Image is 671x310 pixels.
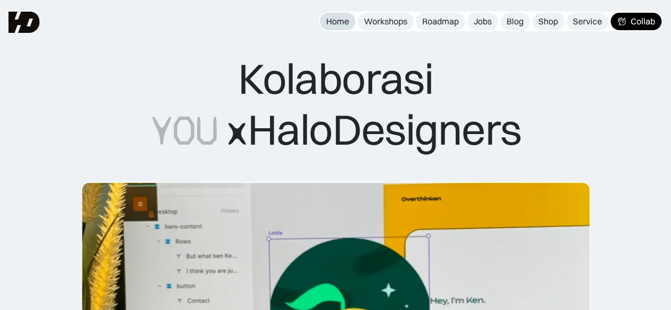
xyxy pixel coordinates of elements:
div: Collab [631,16,655,27]
div: Shop [538,16,558,27]
span: x [225,105,248,156]
div: Blog [507,16,524,27]
span: YOU [150,105,217,156]
div: Home [326,16,349,27]
a: Service [567,13,608,30]
div: Roadmap [422,16,459,27]
a: Home [320,13,355,30]
div: Jobs [474,16,492,27]
a: Collab [611,13,661,30]
div: Workshops [364,16,407,27]
a: Jobs [467,13,498,30]
a: Shop [532,13,564,30]
div: Service [573,16,602,27]
a: Workshops [358,13,414,30]
div: Kolaborasi HaloDesigners [150,53,521,156]
a: Roadmap [416,13,465,30]
a: Blog [500,13,530,30]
